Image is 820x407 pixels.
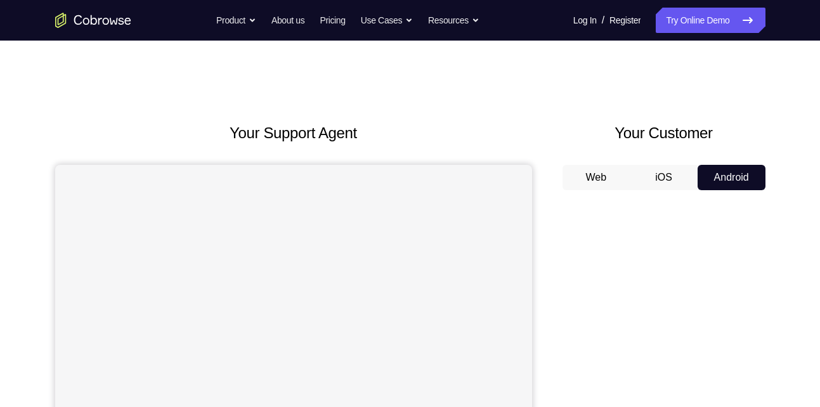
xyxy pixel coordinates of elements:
[573,8,597,33] a: Log In
[656,8,765,33] a: Try Online Demo
[698,165,765,190] button: Android
[320,8,345,33] a: Pricing
[630,165,698,190] button: iOS
[55,13,131,28] a: Go to the home page
[609,8,641,33] a: Register
[361,8,413,33] button: Use Cases
[271,8,304,33] a: About us
[216,8,256,33] button: Product
[563,165,630,190] button: Web
[563,122,765,145] h2: Your Customer
[602,13,604,28] span: /
[55,122,532,145] h2: Your Support Agent
[428,8,479,33] button: Resources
